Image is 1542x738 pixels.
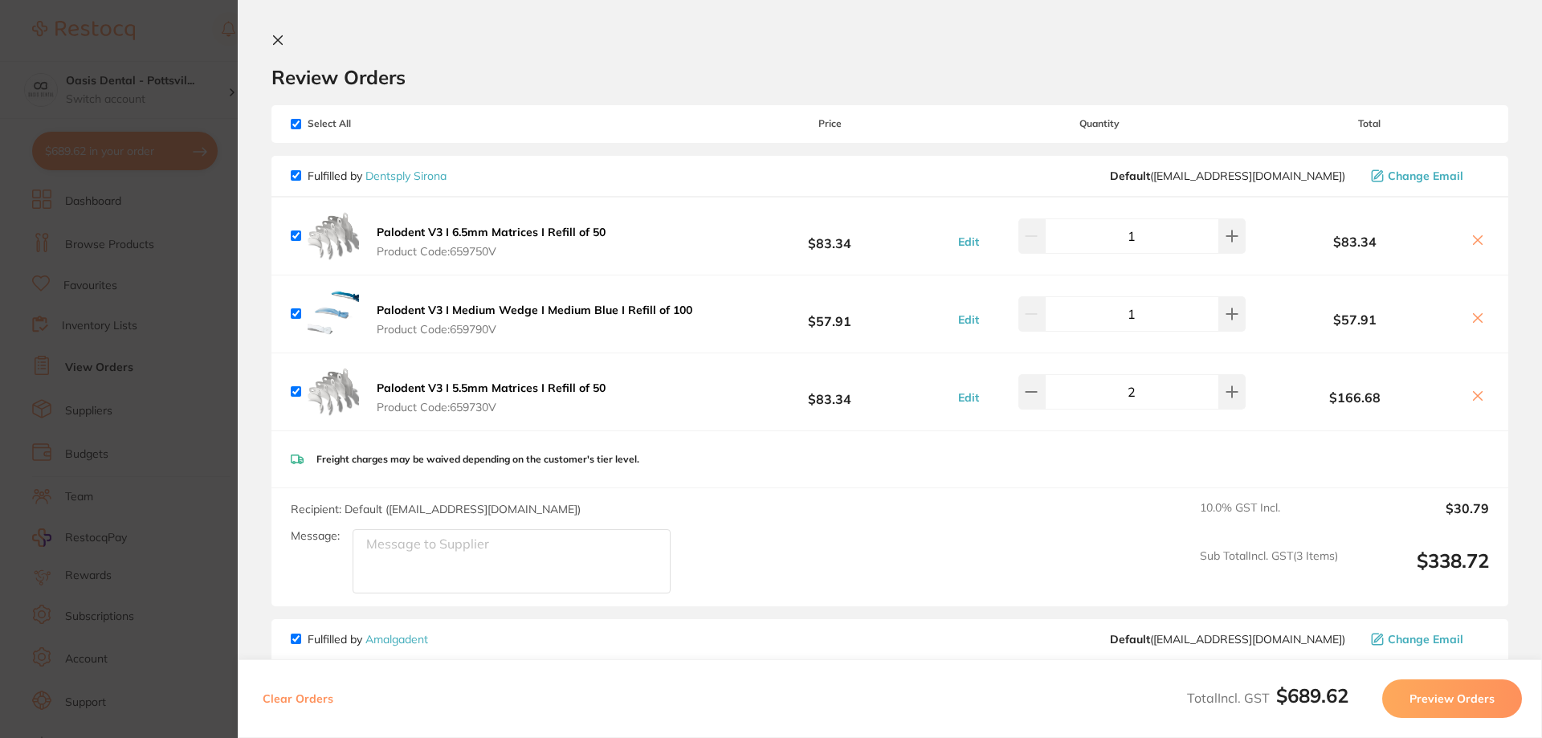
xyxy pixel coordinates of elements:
img: eXF4ZDNhNA [308,366,359,418]
span: Product Code: 659730V [377,401,606,414]
b: Default [1110,632,1150,646]
span: Product Code: 659750V [377,245,606,258]
span: clientservices@dentsplysirona.com [1110,169,1345,182]
button: Change Email [1366,169,1489,183]
button: Preview Orders [1382,679,1522,718]
button: Edit [953,234,984,249]
b: $83.34 [710,221,949,251]
span: Select All [291,118,451,129]
button: Palodent V3 I 5.5mm Matrices I Refill of 50 Product Code:659730V [372,381,610,414]
a: Dentsply Sirona [365,169,447,183]
b: $689.62 [1276,683,1348,707]
span: Total [1250,118,1489,129]
img: MXlvdW1yYw [308,210,359,262]
b: Default [1110,169,1150,183]
button: Palodent V3 I Medium Wedge I Medium Blue I Refill of 100 Product Code:659790V [372,303,697,336]
label: Message: [291,529,340,543]
b: $83.34 [710,377,949,406]
output: $30.79 [1351,501,1489,536]
button: Edit [953,390,984,405]
b: Palodent V3 I Medium Wedge I Medium Blue I Refill of 100 [377,303,692,317]
a: Amalgadent [365,632,428,646]
span: Quantity [950,118,1250,129]
button: Change Email [1366,632,1489,646]
span: Total Incl. GST [1187,690,1348,706]
span: Change Email [1388,633,1463,646]
b: Palodent V3 I 5.5mm Matrices I Refill of 50 [377,381,606,395]
img: c2Q1dmI1OQ [308,288,359,340]
h2: Review Orders [271,65,1508,89]
span: info@amalgadent.com.au [1110,633,1345,646]
span: Recipient: Default ( [EMAIL_ADDRESS][DOMAIN_NAME] ) [291,502,581,516]
b: Palodent V3 I 6.5mm Matrices I Refill of 50 [377,225,606,239]
span: 10.0 % GST Incl. [1200,501,1338,536]
p: Freight charges may be waived depending on the customer's tier level. [316,454,639,465]
span: Price [710,118,949,129]
p: Fulfilled by [308,633,428,646]
b: $83.34 [1250,234,1460,249]
span: Product Code: 659790V [377,323,692,336]
button: Clear Orders [258,679,338,718]
span: Sub Total Incl. GST ( 3 Items) [1200,549,1338,593]
button: Palodent V3 I 6.5mm Matrices I Refill of 50 Product Code:659750V [372,225,610,259]
b: $57.91 [1250,312,1460,327]
b: $166.68 [1250,390,1460,405]
button: Edit [953,312,984,327]
b: $57.91 [710,299,949,328]
p: Fulfilled by [308,169,447,182]
output: $338.72 [1351,549,1489,593]
span: Change Email [1388,169,1463,182]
